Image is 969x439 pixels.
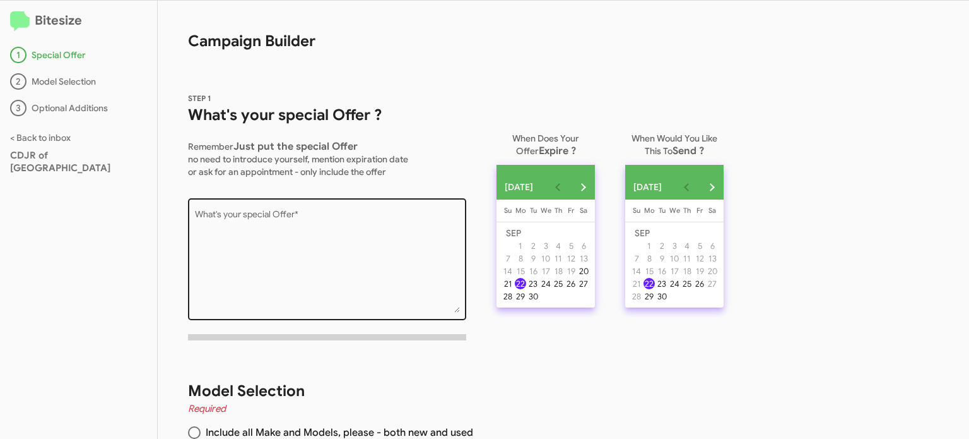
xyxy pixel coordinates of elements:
[669,206,680,215] span: We
[578,240,589,251] div: 6
[539,239,552,252] button: September 3, 2025
[631,265,642,277] div: 14
[681,265,693,277] div: 18
[552,265,565,277] button: September 18, 2025
[10,73,147,90] div: Model Selection
[655,277,668,290] button: September 23, 2025
[655,239,668,252] button: September 2, 2025
[527,253,539,264] div: 9
[706,277,719,290] button: September 27, 2025
[565,252,577,265] button: September 12, 2025
[643,290,655,303] button: September 29, 2025
[707,265,718,277] div: 20
[707,278,718,289] div: 27
[693,277,706,290] button: September 26, 2025
[514,239,527,252] button: September 1, 2025
[514,290,527,303] button: September 29, 2025
[643,239,655,252] button: September 1, 2025
[201,426,473,439] span: Include all Make and Models, please - both new and used
[158,1,744,51] h1: Campaign Builder
[502,265,514,277] button: September 14, 2025
[502,252,514,265] button: September 7, 2025
[545,174,570,200] button: Previous month
[672,145,704,157] span: Send ?
[707,240,718,251] div: 6
[527,291,539,302] div: 30
[659,206,666,215] span: Tu
[540,265,551,277] div: 17
[539,252,552,265] button: September 10, 2025
[643,278,655,289] div: 22
[577,252,590,265] button: September 13, 2025
[10,11,147,32] h2: Bitesize
[553,265,564,277] div: 18
[496,174,546,200] button: Choose month and year
[540,278,551,289] div: 24
[633,206,640,215] span: Su
[188,381,714,401] h1: Model Selection
[515,206,526,215] span: Mo
[681,265,693,277] button: September 18, 2025
[699,174,724,200] button: Next month
[656,253,667,264] div: 9
[552,239,565,252] button: September 4, 2025
[527,265,539,277] div: 16
[188,105,466,125] h1: What's your special Offer ?
[504,206,512,215] span: Su
[502,253,514,264] div: 7
[643,291,655,302] div: 29
[696,206,703,215] span: Fr
[683,206,691,215] span: Th
[693,252,706,265] button: September 12, 2025
[539,277,552,290] button: September 24, 2025
[643,265,655,277] div: 15
[10,47,147,63] div: Special Offer
[505,176,533,198] span: [DATE]
[580,206,587,215] span: Sa
[681,252,693,265] button: September 11, 2025
[577,265,590,277] button: September 20, 2025
[681,253,693,264] div: 11
[233,140,358,153] span: Just put the special Offer
[527,265,539,277] button: September 16, 2025
[681,277,693,290] button: September 25, 2025
[540,240,551,251] div: 3
[565,240,577,251] div: 5
[502,290,514,303] button: September 28, 2025
[655,252,668,265] button: September 9, 2025
[656,278,667,289] div: 23
[188,401,714,416] h4: Required
[514,277,527,290] button: September 22, 2025
[656,291,667,302] div: 30
[540,253,551,264] div: 10
[681,239,693,252] button: September 4, 2025
[565,265,577,277] div: 19
[630,227,719,239] td: SEP
[10,132,71,143] a: < Back to inbox
[633,176,662,198] span: [DATE]
[515,253,526,264] div: 8
[514,265,527,277] button: September 15, 2025
[655,265,668,277] button: September 16, 2025
[656,240,667,251] div: 2
[669,240,680,251] div: 3
[630,290,643,303] button: September 28, 2025
[10,100,26,116] div: 3
[668,265,681,277] button: September 17, 2025
[643,252,655,265] button: September 8, 2025
[643,240,655,251] div: 1
[681,278,693,289] div: 25
[565,278,577,289] div: 26
[643,265,655,277] button: September 15, 2025
[668,252,681,265] button: September 10, 2025
[693,239,706,252] button: September 5, 2025
[631,291,642,302] div: 28
[553,278,564,289] div: 25
[674,174,699,200] button: Previous month
[527,252,539,265] button: September 9, 2025
[10,149,147,174] div: CDJR of [GEOGRAPHIC_DATA]
[502,227,590,239] td: SEP
[565,239,577,252] button: September 5, 2025
[10,100,147,116] div: Optional Additions
[552,277,565,290] button: September 25, 2025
